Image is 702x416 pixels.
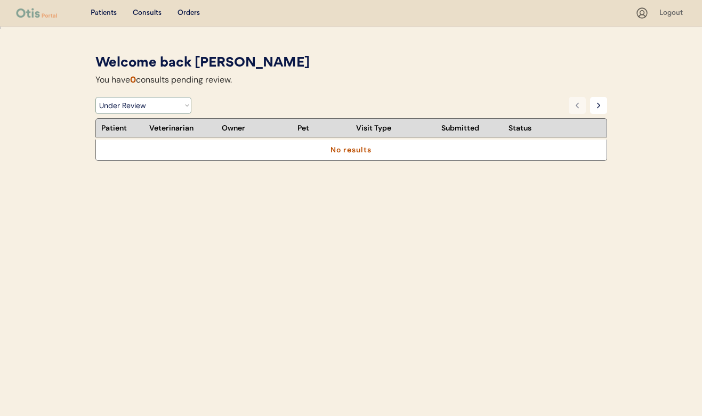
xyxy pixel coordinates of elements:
[95,74,232,86] div: You have consults pending review.
[149,124,216,132] div: Veterinarian
[297,124,351,132] div: Pet
[177,8,200,19] div: Orders
[130,74,136,85] font: 0
[133,8,162,19] div: Consults
[509,124,562,132] div: Status
[222,124,292,132] div: Owner
[330,146,372,153] div: No results
[659,8,686,19] div: Logout
[101,124,144,132] div: Patient
[441,124,503,132] div: Submitted
[356,124,436,132] div: Visit Type
[91,8,117,19] div: Patients
[95,53,607,74] div: Welcome back [PERSON_NAME]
